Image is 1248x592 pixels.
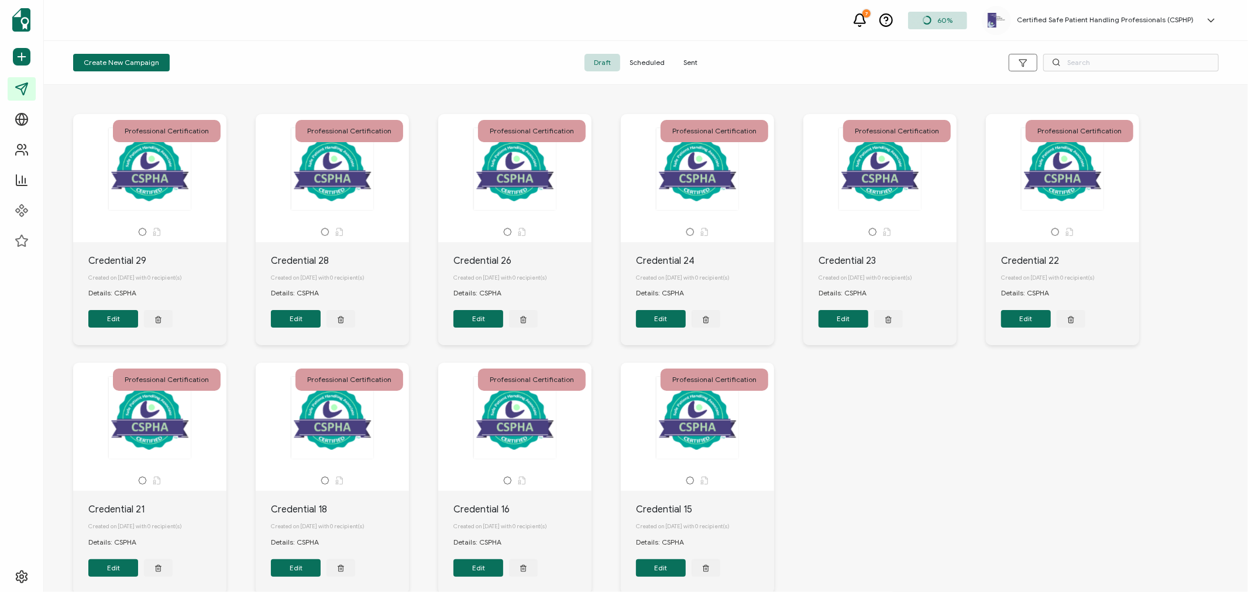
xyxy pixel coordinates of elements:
[113,369,221,391] div: Professional Certification
[271,537,331,548] div: Details: CSPHA
[1001,288,1061,298] div: Details: CSPHA
[674,54,707,71] span: Sent
[271,310,321,328] button: Edit
[271,559,321,577] button: Edit
[1001,310,1051,328] button: Edit
[862,9,871,18] div: 7
[295,120,403,142] div: Professional Certification
[88,254,226,268] div: Credential 29
[88,517,226,536] div: Created on [DATE] with 0 recipient(s)
[819,268,957,288] div: Created on [DATE] with 0 recipient(s)
[453,502,592,517] div: Credential 16
[88,537,148,548] div: Details: CSPHA
[1017,16,1194,24] h5: Certified Safe Patient Handling Professionals (CSPHP)
[271,288,331,298] div: Details: CSPHA
[88,559,138,577] button: Edit
[12,8,30,32] img: sertifier-logomark-colored.svg
[636,268,774,288] div: Created on [DATE] with 0 recipient(s)
[988,13,1005,27] img: 6ecc0237-9d5c-476e-a376-03e9add948da.png
[271,254,409,268] div: Credential 28
[84,59,159,66] span: Create New Campaign
[453,310,503,328] button: Edit
[636,288,696,298] div: Details: CSPHA
[113,120,221,142] div: Professional Certification
[636,310,686,328] button: Edit
[1026,120,1133,142] div: Professional Certification
[1189,536,1248,592] iframe: Chat Widget
[636,559,686,577] button: Edit
[73,54,170,71] button: Create New Campaign
[88,268,226,288] div: Created on [DATE] with 0 recipient(s)
[453,537,513,548] div: Details: CSPHA
[88,502,226,517] div: Credential 21
[453,517,592,536] div: Created on [DATE] with 0 recipient(s)
[1001,268,1139,288] div: Created on [DATE] with 0 recipient(s)
[843,120,951,142] div: Professional Certification
[661,120,768,142] div: Professional Certification
[636,537,696,548] div: Details: CSPHA
[271,517,409,536] div: Created on [DATE] with 0 recipient(s)
[819,310,868,328] button: Edit
[453,254,592,268] div: Credential 26
[271,268,409,288] div: Created on [DATE] with 0 recipient(s)
[1001,254,1139,268] div: Credential 22
[636,254,774,268] div: Credential 24
[1043,54,1219,71] input: Search
[453,559,503,577] button: Edit
[453,288,513,298] div: Details: CSPHA
[819,288,878,298] div: Details: CSPHA
[937,16,953,25] span: 60%
[819,254,957,268] div: Credential 23
[585,54,620,71] span: Draft
[295,369,403,391] div: Professional Certification
[478,120,586,142] div: Professional Certification
[271,502,409,517] div: Credential 18
[620,54,674,71] span: Scheduled
[636,517,774,536] div: Created on [DATE] with 0 recipient(s)
[478,369,586,391] div: Professional Certification
[636,502,774,517] div: Credential 15
[661,369,768,391] div: Professional Certification
[88,288,148,298] div: Details: CSPHA
[88,310,138,328] button: Edit
[453,268,592,288] div: Created on [DATE] with 0 recipient(s)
